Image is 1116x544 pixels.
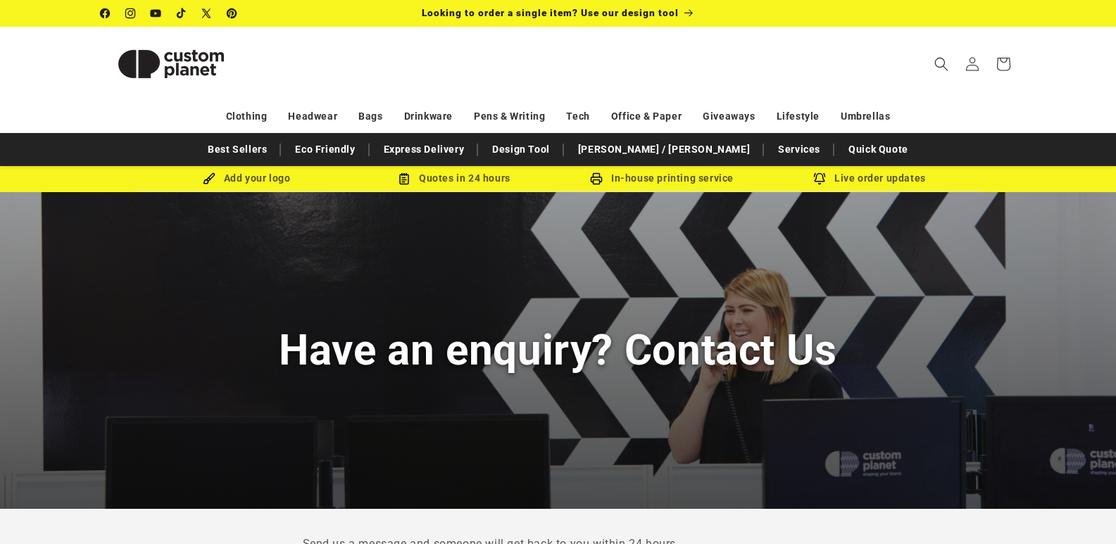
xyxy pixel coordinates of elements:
[351,170,558,187] div: Quotes in 24 hours
[474,104,545,129] a: Pens & Writing
[571,137,757,162] a: [PERSON_NAME] / [PERSON_NAME]
[203,172,215,185] img: Brush Icon
[590,172,603,185] img: In-house printing
[841,137,915,162] a: Quick Quote
[422,7,679,18] span: Looking to order a single item? Use our design tool
[101,32,242,96] img: Custom Planet
[611,104,682,129] a: Office & Paper
[841,104,890,129] a: Umbrellas
[288,104,337,129] a: Headwear
[288,137,362,162] a: Eco Friendly
[279,323,837,377] h1: Have an enquiry? Contact Us
[485,137,557,162] a: Design Tool
[404,104,453,129] a: Drinkware
[813,172,826,185] img: Order updates
[703,104,755,129] a: Giveaways
[377,137,472,162] a: Express Delivery
[766,170,974,187] div: Live order updates
[771,137,827,162] a: Services
[143,170,351,187] div: Add your logo
[558,170,766,187] div: In-house printing service
[398,172,410,185] img: Order Updates Icon
[358,104,382,129] a: Bags
[566,104,589,129] a: Tech
[95,27,246,101] a: Custom Planet
[777,104,820,129] a: Lifestyle
[926,49,957,80] summary: Search
[201,137,274,162] a: Best Sellers
[226,104,268,129] a: Clothing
